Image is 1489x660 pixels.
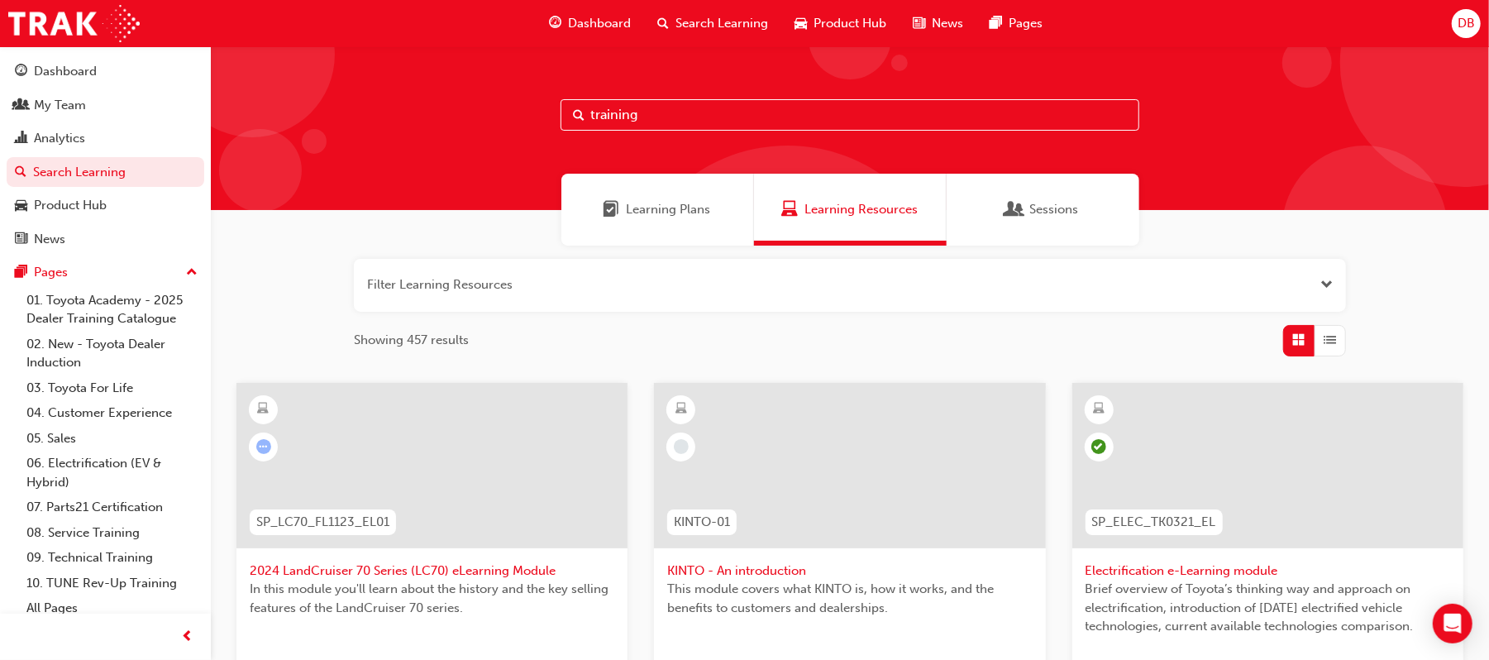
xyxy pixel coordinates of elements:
div: Open Intercom Messenger [1433,604,1472,643]
span: Electrification e-Learning module [1086,562,1450,581]
button: Pages [7,257,204,288]
span: News [932,14,963,33]
span: news-icon [913,13,925,34]
span: chart-icon [15,132,27,146]
span: List [1324,331,1337,350]
a: 03. Toyota For Life [20,375,204,401]
div: News [34,230,65,249]
a: 10. TUNE Rev-Up Training [20,571,204,596]
a: 06. Electrification (EV & Hybrid) [20,451,204,495]
span: Learning Resources [781,200,798,219]
span: DB [1458,14,1475,33]
span: Dashboard [568,14,631,33]
div: My Team [34,96,86,115]
span: KINTO - An introduction [667,562,1032,581]
span: Sessions [1030,200,1079,219]
button: DB [1452,9,1481,38]
span: learningRecordVerb_COMPLETE-icon [1091,439,1106,454]
span: pages-icon [15,265,27,280]
span: people-icon [15,98,27,113]
span: Product Hub [814,14,886,33]
span: Sessions [1007,200,1024,219]
span: car-icon [795,13,807,34]
a: News [7,224,204,255]
span: guage-icon [549,13,561,34]
a: SessionsSessions [947,174,1139,246]
span: Brief overview of Toyota’s thinking way and approach on electrification, introduction of [DATE] e... [1086,580,1450,636]
a: Dashboard [7,56,204,87]
span: learningResourceType_ELEARNING-icon [675,399,687,420]
span: SP_LC70_FL1123_EL01 [256,513,389,532]
input: Search... [561,99,1139,131]
a: pages-iconPages [976,7,1056,41]
a: Product Hub [7,190,204,221]
span: KINTO-01 [674,513,730,532]
a: 01. Toyota Academy - 2025 Dealer Training Catalogue [20,288,204,332]
a: Learning PlansLearning Plans [561,174,754,246]
span: Search Learning [675,14,768,33]
span: learningRecordVerb_ATTEMPT-icon [256,439,271,454]
a: My Team [7,90,204,121]
a: Search Learning [7,157,204,188]
span: up-icon [186,262,198,284]
span: Learning Plans [627,200,711,219]
img: Trak [8,5,140,42]
span: Grid [1293,331,1305,350]
a: All Pages [20,595,204,621]
span: In this module you'll learn about the history and the key selling features of the LandCruiser 70 ... [250,580,614,617]
span: This module covers what KINTO is, how it works, and the benefits to customers and dealerships. [667,580,1032,617]
button: Open the filter [1320,275,1333,294]
a: Learning ResourcesLearning Resources [754,174,947,246]
span: Learning Plans [604,200,620,219]
a: guage-iconDashboard [536,7,644,41]
a: car-iconProduct Hub [781,7,900,41]
span: learningResourceType_ELEARNING-icon [1093,399,1105,420]
span: search-icon [657,13,669,34]
a: news-iconNews [900,7,976,41]
span: prev-icon [182,627,194,648]
a: 02. New - Toyota Dealer Induction [20,332,204,375]
div: Dashboard [34,62,97,81]
a: 04. Customer Experience [20,400,204,426]
span: Pages [1009,14,1043,33]
span: learningResourceType_ELEARNING-icon [258,399,270,420]
span: 2024 LandCruiser 70 Series (LC70) eLearning Module [250,562,614,581]
span: learningRecordVerb_NONE-icon [674,439,689,454]
span: news-icon [15,232,27,247]
span: Showing 457 results [354,331,469,350]
a: Analytics [7,123,204,154]
span: Search [573,106,585,125]
div: Pages [34,263,68,282]
a: 08. Service Training [20,520,204,546]
button: DashboardMy TeamAnalyticsSearch LearningProduct HubNews [7,53,204,257]
div: Product Hub [34,196,107,215]
span: SP_ELEC_TK0321_EL [1092,513,1216,532]
span: guage-icon [15,65,27,79]
a: search-iconSearch Learning [644,7,781,41]
span: search-icon [15,165,26,180]
div: Analytics [34,129,85,148]
a: 09. Technical Training [20,545,204,571]
span: pages-icon [990,13,1002,34]
span: Learning Resources [804,200,918,219]
a: 07. Parts21 Certification [20,495,204,520]
span: car-icon [15,198,27,213]
a: 05. Sales [20,426,204,452]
